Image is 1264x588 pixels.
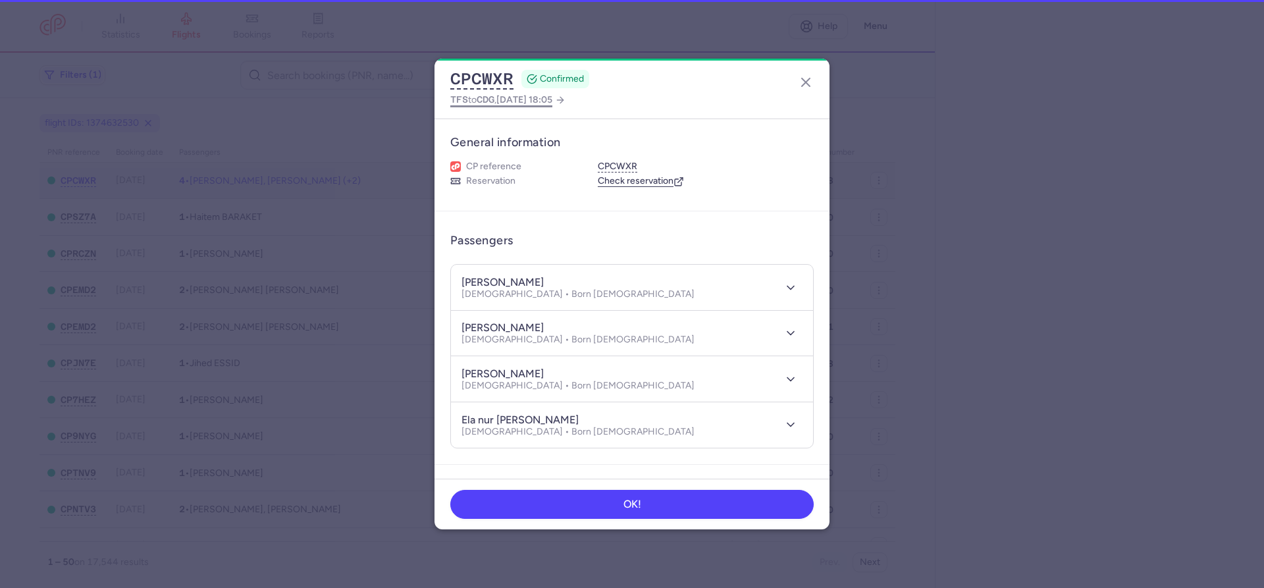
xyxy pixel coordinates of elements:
a: TFStoCDG,[DATE] 18:05 [450,92,566,108]
span: OK! [623,498,641,510]
span: TFS [450,94,468,105]
span: CDG [477,94,494,105]
h3: General information [450,135,814,150]
span: to , [450,92,552,108]
h4: [PERSON_NAME] [461,321,544,334]
span: CP reference [466,161,521,173]
button: CPCWXR [450,69,513,89]
button: CPCWXR [598,161,637,173]
button: OK! [450,490,814,519]
span: Reservation [466,175,515,187]
h4: [PERSON_NAME] [461,367,544,381]
p: [DEMOGRAPHIC_DATA] • Born [DEMOGRAPHIC_DATA] [461,334,695,345]
span: CONFIRMED [540,72,584,86]
p: [DEMOGRAPHIC_DATA] • Born [DEMOGRAPHIC_DATA] [461,289,695,300]
p: [DEMOGRAPHIC_DATA] • Born [DEMOGRAPHIC_DATA] [461,427,695,437]
span: [DATE] 18:05 [496,94,552,105]
figure: 1L airline logo [450,161,461,172]
h3: Passengers [450,233,513,248]
h4: [PERSON_NAME] [461,276,544,289]
a: Check reservation [598,175,684,187]
p: [DEMOGRAPHIC_DATA] • Born [DEMOGRAPHIC_DATA] [461,381,695,391]
h4: ela nur [PERSON_NAME] [461,414,579,427]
